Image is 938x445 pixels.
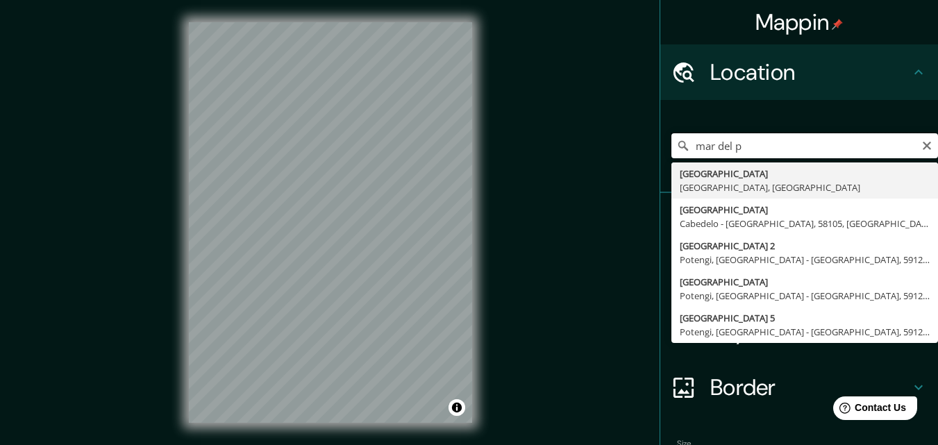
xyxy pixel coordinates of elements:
[921,138,932,151] button: Clear
[449,399,465,416] button: Toggle attribution
[660,360,938,415] div: Border
[680,180,930,194] div: [GEOGRAPHIC_DATA], [GEOGRAPHIC_DATA]
[680,289,930,303] div: Potengi, [GEOGRAPHIC_DATA] - [GEOGRAPHIC_DATA], 59120-593, [GEOGRAPHIC_DATA]
[710,373,910,401] h4: Border
[680,217,930,230] div: Cabedelo - [GEOGRAPHIC_DATA], 58105, [GEOGRAPHIC_DATA]
[680,275,930,289] div: [GEOGRAPHIC_DATA]
[832,19,843,30] img: pin-icon.png
[189,22,472,423] canvas: Map
[680,167,930,180] div: [GEOGRAPHIC_DATA]
[680,253,930,267] div: Potengi, [GEOGRAPHIC_DATA] - [GEOGRAPHIC_DATA], 59125-117, [GEOGRAPHIC_DATA]
[660,249,938,304] div: Style
[680,203,930,217] div: [GEOGRAPHIC_DATA]
[680,239,930,253] div: [GEOGRAPHIC_DATA] 2
[680,311,930,325] div: [GEOGRAPHIC_DATA] 5
[671,133,938,158] input: Pick your city or area
[680,325,930,339] div: Potengi, [GEOGRAPHIC_DATA] - [GEOGRAPHIC_DATA], 59125-108, [GEOGRAPHIC_DATA]
[660,304,938,360] div: Layout
[660,193,938,249] div: Pins
[660,44,938,100] div: Location
[814,391,923,430] iframe: Help widget launcher
[710,318,910,346] h4: Layout
[755,8,844,36] h4: Mappin
[710,58,910,86] h4: Location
